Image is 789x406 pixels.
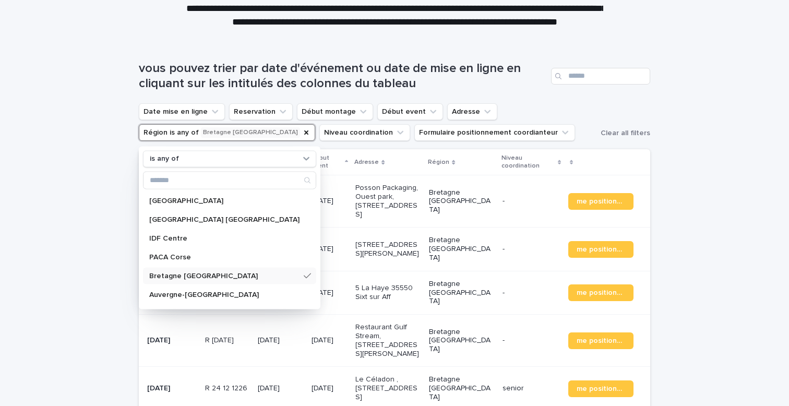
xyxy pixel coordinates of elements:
p: Région [428,157,449,168]
p: Adresse [354,157,379,168]
p: Niveau coordination [501,152,555,172]
p: [DATE] [258,384,303,393]
span: me positionner [577,198,625,205]
p: senior [503,384,560,393]
button: Adresse [447,103,497,120]
button: Niveau coordination [319,124,410,141]
span: me positionner [577,246,625,253]
p: R [DATE] [205,334,236,345]
button: Début montage [297,103,373,120]
p: 5 La Haye 35550 Sixt sur Aff [355,284,421,302]
tr: -R 25 05 2910R 25 05 2910 [DATE][DATE]Posson Packaging, Ouest park, [STREET_ADDRESS]Bretagne [GEO... [139,175,650,228]
span: me positionner [577,337,625,344]
p: [DATE] [312,245,348,254]
a: me positionner [568,284,633,301]
p: Posson Packaging, Ouest park, [STREET_ADDRESS] [355,184,421,219]
tr: [DATE]R [DATE]R [DATE] [DATE][DATE]Restaurant Gulf Stream, [STREET_ADDRESS][PERSON_NAME]Bretagne ... [139,315,650,367]
p: [DATE] [312,289,348,297]
h1: vous pouvez trier par date d'événement ou date de mise en ligne en cliquant sur les intitulés des... [139,61,547,91]
p: Bretagne [GEOGRAPHIC_DATA] [429,328,494,354]
p: - [503,245,560,254]
tr: -R 25 08 313R 25 08 313 [DATE][DATE]5 La Haye 35550 Sixt sur AffBretagne [GEOGRAPHIC_DATA]-me pos... [139,271,650,314]
a: me positionner [568,193,633,210]
p: Auvergne-[GEOGRAPHIC_DATA] [149,291,300,298]
p: [STREET_ADDRESS][PERSON_NAME] [355,241,421,258]
p: IDF Centre [149,234,300,242]
p: - [503,336,560,345]
p: - [503,197,560,206]
p: Le Céladon , [STREET_ADDRESS] [355,375,421,401]
a: me positionner [568,332,633,349]
div: Search [143,171,316,189]
p: Bretagne [GEOGRAPHIC_DATA] [429,236,494,262]
button: Début event [377,103,443,120]
a: me positionner [568,241,633,258]
p: - [503,289,560,297]
button: Clear all filters [596,125,650,141]
p: [DATE] [312,197,348,206]
p: Bretagne [GEOGRAPHIC_DATA] [149,272,300,279]
p: is any of [150,154,179,163]
span: me positionner [577,289,625,296]
p: R 24 12 1226 [205,382,249,393]
a: me positionner [568,380,633,397]
tr: -R 25 01 1309R 25 01 1309 [DATE][DATE][STREET_ADDRESS][PERSON_NAME]Bretagne [GEOGRAPHIC_DATA]-me ... [139,228,650,271]
p: PACA Corse [149,253,300,260]
p: [DATE] [147,336,197,345]
p: Début event [310,152,342,172]
p: [GEOGRAPHIC_DATA] [GEOGRAPHIC_DATA] [149,216,300,223]
button: Région [139,124,315,141]
button: Date mise en ligne [139,103,225,120]
button: Formulaire positionnement coordianteur [414,124,575,141]
input: Search [144,172,316,188]
p: Bretagne [GEOGRAPHIC_DATA] [429,188,494,214]
span: Clear all filters [601,129,650,137]
p: [DATE] [258,336,303,345]
p: Bretagne [GEOGRAPHIC_DATA] [429,375,494,401]
p: Restaurant Gulf Stream, [STREET_ADDRESS][PERSON_NAME] [355,323,421,358]
button: Reservation [229,103,293,120]
p: [DATE] [312,336,348,345]
span: me positionner [577,385,625,392]
p: [GEOGRAPHIC_DATA] [149,197,300,204]
p: Bretagne [GEOGRAPHIC_DATA] [429,280,494,306]
input: Search [551,68,650,85]
p: [DATE] [312,384,348,393]
p: [DATE] [147,384,197,393]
